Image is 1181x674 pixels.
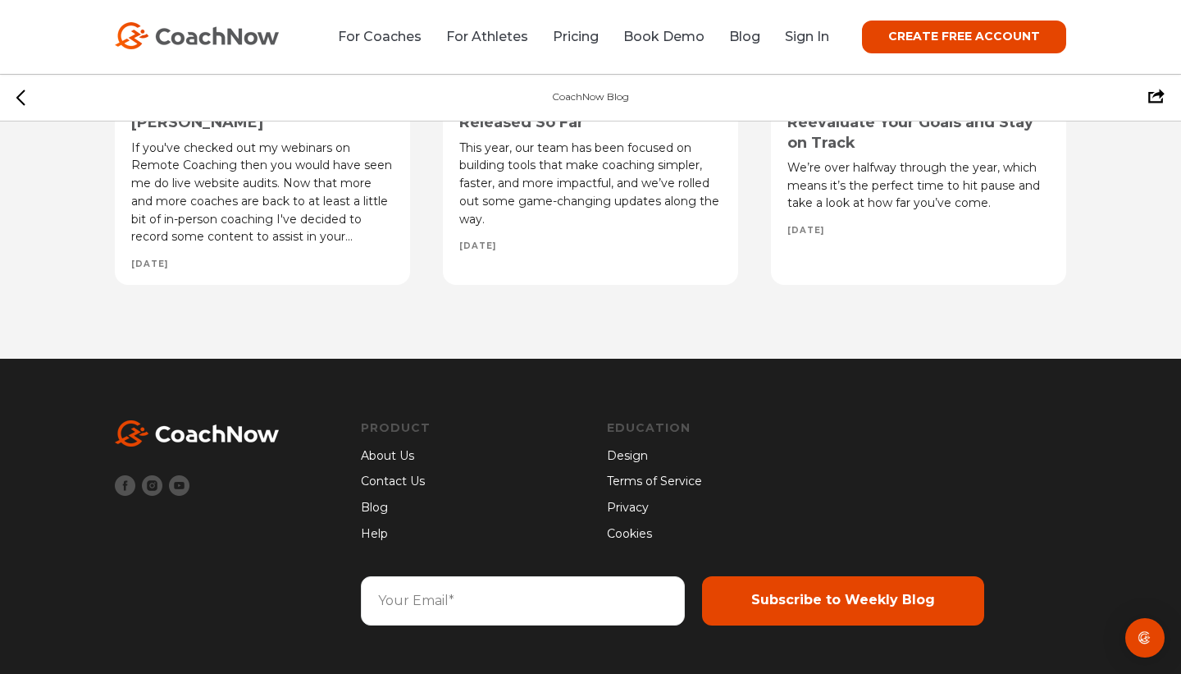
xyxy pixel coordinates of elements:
a: For Athletes [446,29,528,44]
input: Subscribe to Weekly Blog [702,576,984,626]
a: Mid-Year Check-In: How to Reevaluate Your Goals and Stay on Track [787,94,1033,152]
span: [DATE] [131,259,168,270]
a: Privacy [607,499,820,517]
input: Your Email* [361,576,685,626]
div: We’re over halfway through the year, which means it’s the perfect time to hit pause and take a lo... [787,159,1050,213]
div: CoachNow Blog [552,89,629,105]
div: Navigation Menu [607,420,820,543]
div: Open Intercom Messenger [1125,618,1165,658]
a: Book Demo [623,29,704,44]
a: Help [361,525,431,543]
div: If you've checked out my webinars on Remote Coaching then you would have seen me do live website ... [131,140,394,246]
a: For Coaches [338,29,422,44]
a: About Us [361,447,431,465]
a: Contact Us [361,473,431,491]
a: Cookies [607,525,820,543]
img: Facebook [115,475,135,496]
img: Instagram [142,475,162,496]
a: Product [361,420,431,436]
span: [DATE] [459,241,496,252]
a: Blog [361,499,431,517]
span: [DATE] [787,225,824,236]
a: CREATE FREE ACCOUNT [862,21,1066,53]
a: Design [607,447,820,465]
a: Sign In [785,29,829,44]
a: Blog [729,29,760,44]
div: This year, our team has been focused on building tools that make coaching simpler, faster, and mo... [459,140,722,228]
a: Terms of Service [607,473,820,491]
img: CoachNow Logo [115,22,279,49]
img: Youtube [169,475,189,496]
div: Navigation Menu [361,420,431,543]
a: Education [607,420,820,436]
a: Pricing [553,29,599,44]
img: White CoachNow Logo [115,420,279,447]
